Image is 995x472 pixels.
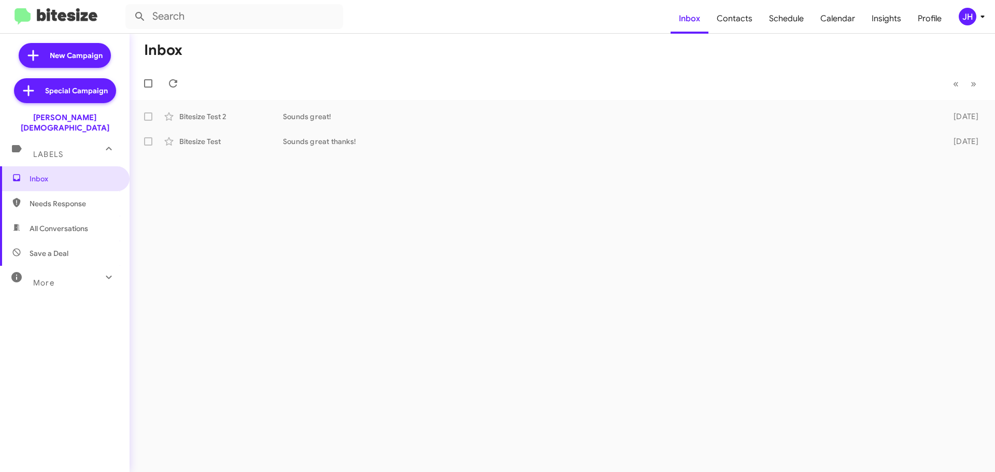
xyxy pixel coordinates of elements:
[708,4,761,34] a: Contacts
[671,4,708,34] a: Inbox
[950,8,984,25] button: JH
[863,4,909,34] a: Insights
[812,4,863,34] a: Calendar
[19,43,111,68] a: New Campaign
[144,42,182,59] h1: Inbox
[50,50,103,61] span: New Campaign
[45,85,108,96] span: Special Campaign
[283,111,937,122] div: Sounds great!
[283,136,937,147] div: Sounds great thanks!
[937,136,987,147] div: [DATE]
[179,111,283,122] div: Bitesize Test 2
[761,4,812,34] a: Schedule
[30,174,118,184] span: Inbox
[937,111,987,122] div: [DATE]
[909,4,950,34] a: Profile
[125,4,343,29] input: Search
[14,78,116,103] a: Special Campaign
[179,136,283,147] div: Bitesize Test
[33,150,63,159] span: Labels
[964,73,983,94] button: Next
[959,8,976,25] div: JH
[947,73,965,94] button: Previous
[30,248,68,259] span: Save a Deal
[30,223,88,234] span: All Conversations
[953,77,959,90] span: «
[30,198,118,209] span: Needs Response
[947,73,983,94] nav: Page navigation example
[971,77,976,90] span: »
[33,278,54,288] span: More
